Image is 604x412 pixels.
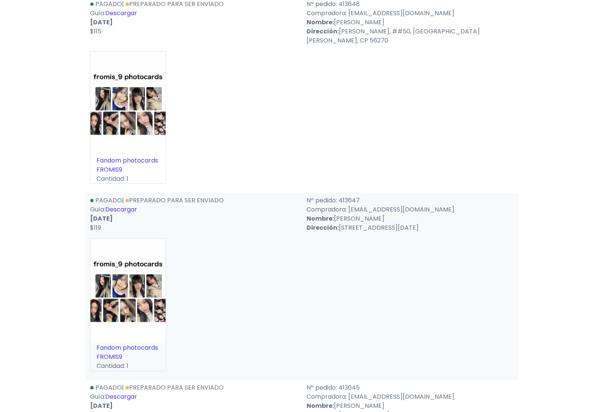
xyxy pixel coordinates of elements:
strong: Nombre: [307,18,334,27]
strong: Nombre: [307,214,334,223]
p: Cantidad: 1 [90,174,166,183]
span: Pagado [95,196,122,205]
span: $115 [90,27,101,36]
strong: Dirección: [307,27,339,36]
div: | Guía: [85,196,302,232]
span: Pagado [95,383,122,392]
a: Preparado para ser enviado [125,196,224,205]
p: Nº pedido: 413647 [307,196,514,205]
img: small_1717789240001.jpeg [90,239,166,343]
a: Fandom photocards FROMIS9 [96,343,158,361]
p: [PERSON_NAME] [307,401,514,410]
a: Descargar [105,205,137,214]
p: [DATE] [90,18,297,27]
p: [DATE] [90,401,297,410]
span: $119 [90,223,101,232]
p: [STREET_ADDRESS][DATE] [307,223,514,232]
a: Descargar [105,392,137,401]
a: Fandom photocards FROMIS9 [96,156,158,174]
p: Compradora: [EMAIL_ADDRESS][DOMAIN_NAME] [307,392,514,401]
p: Compradora: [EMAIL_ADDRESS][DOMAIN_NAME] [307,9,514,18]
p: [PERSON_NAME] [307,214,514,223]
p: Nº pedido: 413645 [307,383,514,392]
img: small_1717789240001.jpeg [90,52,166,156]
strong: Dirección: [307,223,339,232]
p: Cantidad: 1 [90,361,166,371]
a: Preparado para ser enviado [125,383,224,392]
strong: Nombre: [307,401,334,410]
p: [PERSON_NAME] [307,18,514,27]
a: Descargar [105,9,137,17]
p: Compradora: [EMAIL_ADDRESS][DOMAIN_NAME] [307,205,514,214]
p: [PERSON_NAME], ##50, [GEOGRAPHIC_DATA][PERSON_NAME], CP 56270 [307,27,514,45]
p: [DATE] [90,214,297,223]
